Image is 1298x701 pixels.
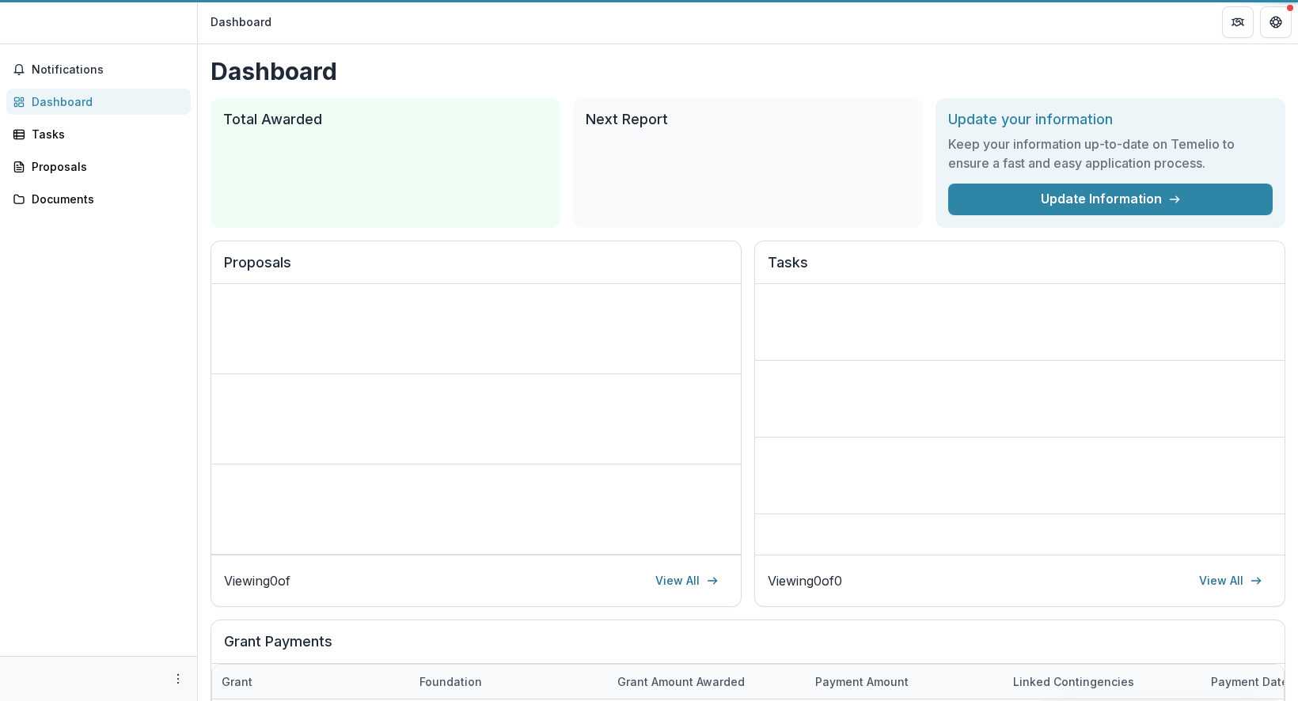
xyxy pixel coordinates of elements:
h2: Grant Payments [224,633,1272,663]
a: Dashboard [6,89,191,115]
span: Notifications [32,63,184,77]
p: Viewing 0 of 0 [768,571,842,590]
a: Proposals [6,153,191,180]
h2: Total Awarded [223,111,548,128]
div: Proposals [32,158,178,175]
div: Dashboard [211,13,271,30]
h1: Dashboard [211,57,1285,85]
h2: Update your information [948,111,1273,128]
p: Viewing 0 of [224,571,290,590]
button: Notifications [6,57,191,82]
a: Update Information [948,184,1273,215]
h2: Tasks [768,254,1272,284]
div: Dashboard [32,93,178,110]
a: Tasks [6,121,191,147]
nav: breadcrumb [204,10,278,33]
a: View All [646,568,728,593]
a: Documents [6,186,191,212]
h3: Keep your information up-to-date on Temelio to ensure a fast and easy application process. [948,135,1273,172]
button: Partners [1222,6,1254,38]
div: Documents [32,191,178,207]
h2: Proposals [224,254,728,284]
a: View All [1190,568,1272,593]
div: Tasks [32,126,178,142]
button: More [169,669,188,688]
h2: Next Report [586,111,910,128]
button: Get Help [1260,6,1292,38]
